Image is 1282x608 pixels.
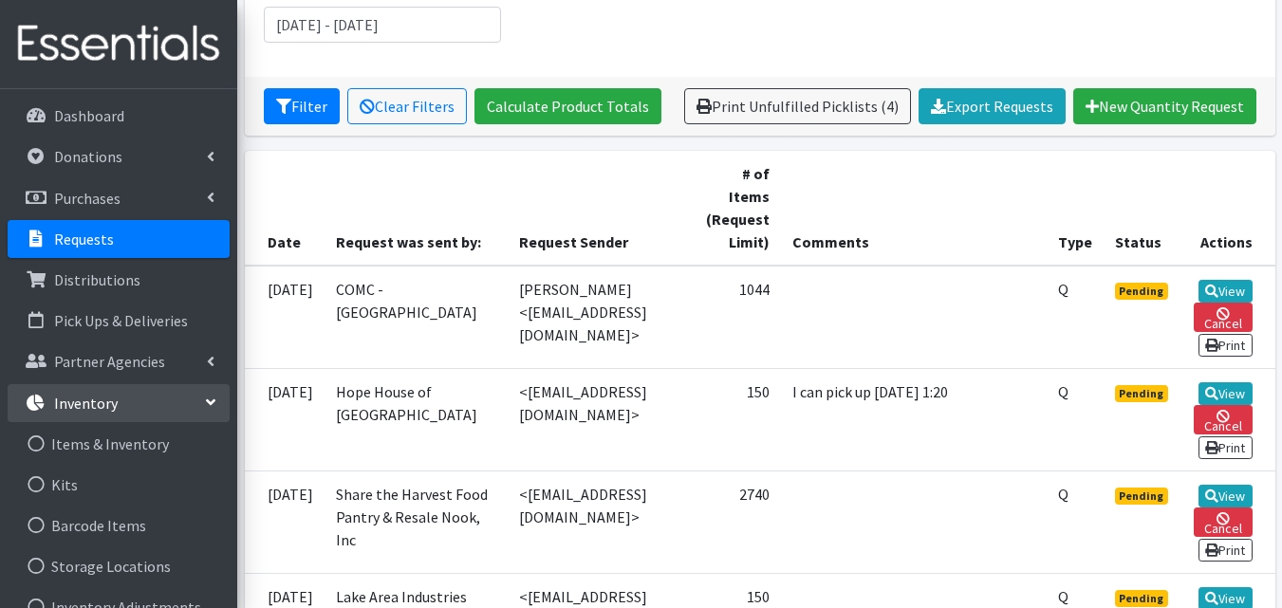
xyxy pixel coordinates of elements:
[1115,385,1169,402] span: Pending
[347,88,467,124] a: Clear Filters
[8,138,230,175] a: Donations
[1194,507,1252,537] a: Cancel
[1058,280,1068,299] abbr: Quantity
[1115,590,1169,607] span: Pending
[245,266,325,369] td: [DATE]
[1104,151,1183,266] th: Status
[8,179,230,217] a: Purchases
[919,88,1066,124] a: Export Requests
[8,466,230,504] a: Kits
[54,230,114,249] p: Requests
[1194,405,1252,434] a: Cancel
[325,151,509,266] th: Request was sent by:
[1198,334,1253,357] a: Print
[1058,485,1068,504] abbr: Quantity
[684,88,911,124] a: Print Unfulfilled Picklists (4)
[54,394,118,413] p: Inventory
[8,507,230,544] a: Barcode Items
[264,88,340,124] button: Filter
[54,270,140,289] p: Distributions
[508,471,689,574] td: <[EMAIL_ADDRESS][DOMAIN_NAME]>
[508,368,689,470] td: <[EMAIL_ADDRESS][DOMAIN_NAME]>
[325,266,509,369] td: COMC - [GEOGRAPHIC_DATA]
[1194,303,1252,332] a: Cancel
[245,368,325,470] td: [DATE]
[54,352,165,371] p: Partner Agencies
[8,12,230,76] img: HumanEssentials
[54,311,188,330] p: Pick Ups & Deliveries
[1182,151,1274,266] th: Actions
[8,261,230,299] a: Distributions
[245,471,325,574] td: [DATE]
[781,368,1046,470] td: I can pick up [DATE] 1:20
[325,471,509,574] td: Share the Harvest Food Pantry & Resale Nook, Inc
[54,189,121,208] p: Purchases
[1115,283,1169,300] span: Pending
[781,151,1046,266] th: Comments
[1198,382,1253,405] a: View
[1198,436,1253,459] a: Print
[54,106,124,125] p: Dashboard
[8,384,230,422] a: Inventory
[508,266,689,369] td: [PERSON_NAME] <[EMAIL_ADDRESS][DOMAIN_NAME]>
[245,151,325,266] th: Date
[8,302,230,340] a: Pick Ups & Deliveries
[8,547,230,585] a: Storage Locations
[1073,88,1256,124] a: New Quantity Request
[8,220,230,258] a: Requests
[1047,151,1104,266] th: Type
[1198,485,1253,507] a: View
[689,151,781,266] th: # of Items (Request Limit)
[474,88,661,124] a: Calculate Product Totals
[689,471,781,574] td: 2740
[264,7,501,43] input: January 1, 2011 - December 31, 2011
[1115,488,1169,505] span: Pending
[8,425,230,463] a: Items & Inventory
[8,342,230,380] a: Partner Agencies
[8,97,230,135] a: Dashboard
[1198,280,1253,303] a: View
[1058,382,1068,401] abbr: Quantity
[508,151,689,266] th: Request Sender
[54,147,122,166] p: Donations
[325,368,509,470] td: Hope House of [GEOGRAPHIC_DATA]
[1198,539,1253,562] a: Print
[1058,587,1068,606] abbr: Quantity
[689,266,781,369] td: 1044
[689,368,781,470] td: 150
